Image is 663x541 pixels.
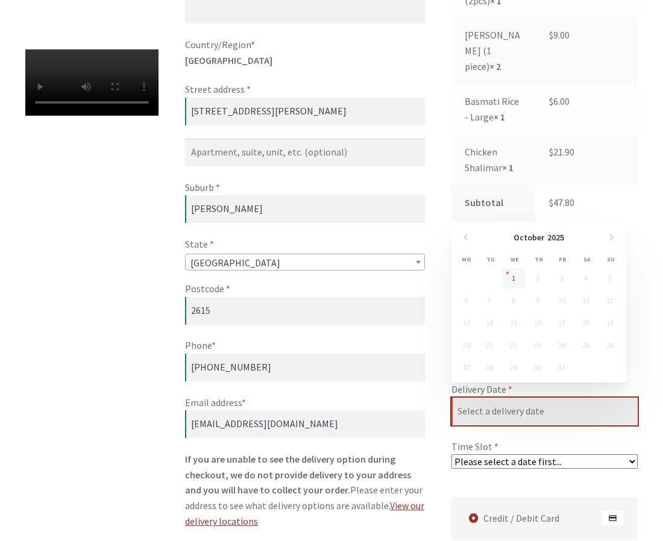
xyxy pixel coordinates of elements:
td: Unavailable [454,313,479,335]
span: Monday [454,255,479,264]
strong: × 1 [494,111,505,123]
span: Tuesday [479,255,503,264]
span: Wednesday [503,255,527,264]
a: Next [601,227,621,247]
td: Unavailable [599,268,623,290]
td: Unavailable [575,268,599,290]
label: Suburb [185,180,425,196]
span: $ [549,29,553,41]
td: Unavailable [479,313,503,335]
td: Unavailable [599,313,623,335]
span: October [514,232,544,243]
td: Unavailable [527,290,551,313]
td: Unavailable [551,335,575,357]
label: Email address [185,395,425,411]
td: Unavailable [454,290,479,313]
span: $ [549,95,553,107]
strong: [GEOGRAPHIC_DATA] [185,54,272,66]
td: Unavailable [527,357,551,380]
td: Unavailable [551,357,575,380]
td: Available: +$0.00 [503,268,527,290]
bdi: 21.90 [549,146,574,158]
td: Unavailable [479,290,503,313]
td: Unavailable [527,335,551,357]
bdi: 47.80 [549,196,574,208]
th: Subtotal [451,186,535,220]
bdi: 6.00 [549,95,570,107]
td: Unavailable [454,357,479,380]
td: Unavailable [599,335,623,357]
label: Country/Region [185,37,425,53]
span: Friday [551,255,575,264]
td: [PERSON_NAME] (1 piece) [451,18,535,84]
span: 2025 [547,232,564,243]
td: Unavailable [551,268,575,290]
td: Unavailable [551,313,575,335]
td: Unavailable [575,290,599,313]
td: Unavailable [503,290,527,313]
span: State [185,254,425,270]
td: Unavailable [575,313,599,335]
label: Credit / Debit Card [455,497,638,540]
span: $ [549,146,553,158]
label: Time Slot [451,439,638,455]
img: Credit / Debit Card [602,511,624,525]
p: Please enter your address to see what delivery options are available. [185,452,425,530]
span: Sunday [599,255,623,264]
td: Unavailable [575,335,599,357]
td: Unavailable [454,335,479,357]
td: Unavailable [503,335,527,357]
label: Phone [185,338,425,354]
td: Chicken Shalimar [451,135,535,186]
td: Unavailable [527,313,551,335]
strong: If you are unable to see the delivery option during checkout, we do not provide delivery to your ... [185,453,411,496]
label: Street address [185,82,425,98]
strong: × 2 [489,60,501,72]
strong: × 1 [502,161,514,174]
span: Saturday [575,255,599,264]
td: Unavailable [599,290,623,313]
td: Unavailable [479,335,503,357]
td: Unavailable [551,290,575,313]
span: Thursday [527,255,551,264]
a: 1 [503,268,525,289]
a: View our delivery locations [185,499,424,527]
td: Unavailable [503,313,527,335]
td: Unavailable [479,357,503,380]
label: Postcode [185,281,425,297]
input: House number and street name [185,98,425,125]
span: Australian Capital Territory [186,254,424,271]
input: Apartment, suite, unit, etc. (optional) [185,139,425,166]
th: Shipping [451,220,535,288]
label: State [185,237,425,252]
td: Basmati Rice - Large [451,84,535,135]
input: Select a delivery date [451,398,638,425]
a: Prev [456,227,477,247]
td: Unavailable [503,357,527,380]
span: $ [549,196,553,208]
bdi: 9.00 [549,29,570,41]
td: Unavailable [527,268,551,290]
label: Delivery Date [451,382,638,398]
